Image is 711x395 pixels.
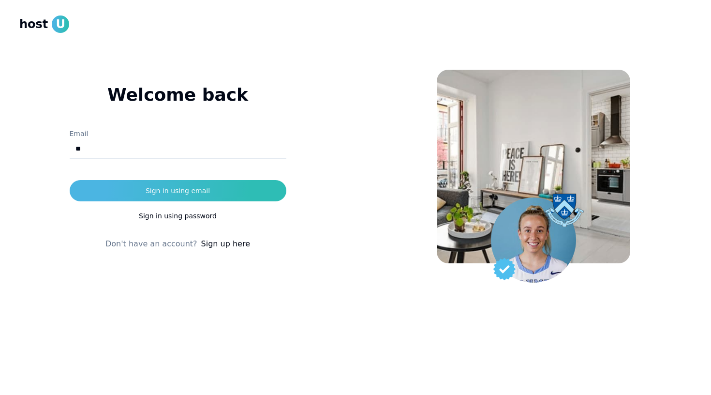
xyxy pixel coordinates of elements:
[146,186,210,196] div: Sign in using email
[19,15,69,33] a: hostU
[201,238,250,250] a: Sign up here
[70,85,286,105] h1: Welcome back
[545,194,584,227] img: Columbia university
[19,16,48,32] span: host
[70,180,286,201] button: Sign in using email
[491,197,576,283] img: Student
[70,130,89,137] label: Email
[70,205,286,227] button: Sign in using password
[437,70,630,263] img: House Background
[105,238,197,250] span: Don't have an account?
[52,15,69,33] span: U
